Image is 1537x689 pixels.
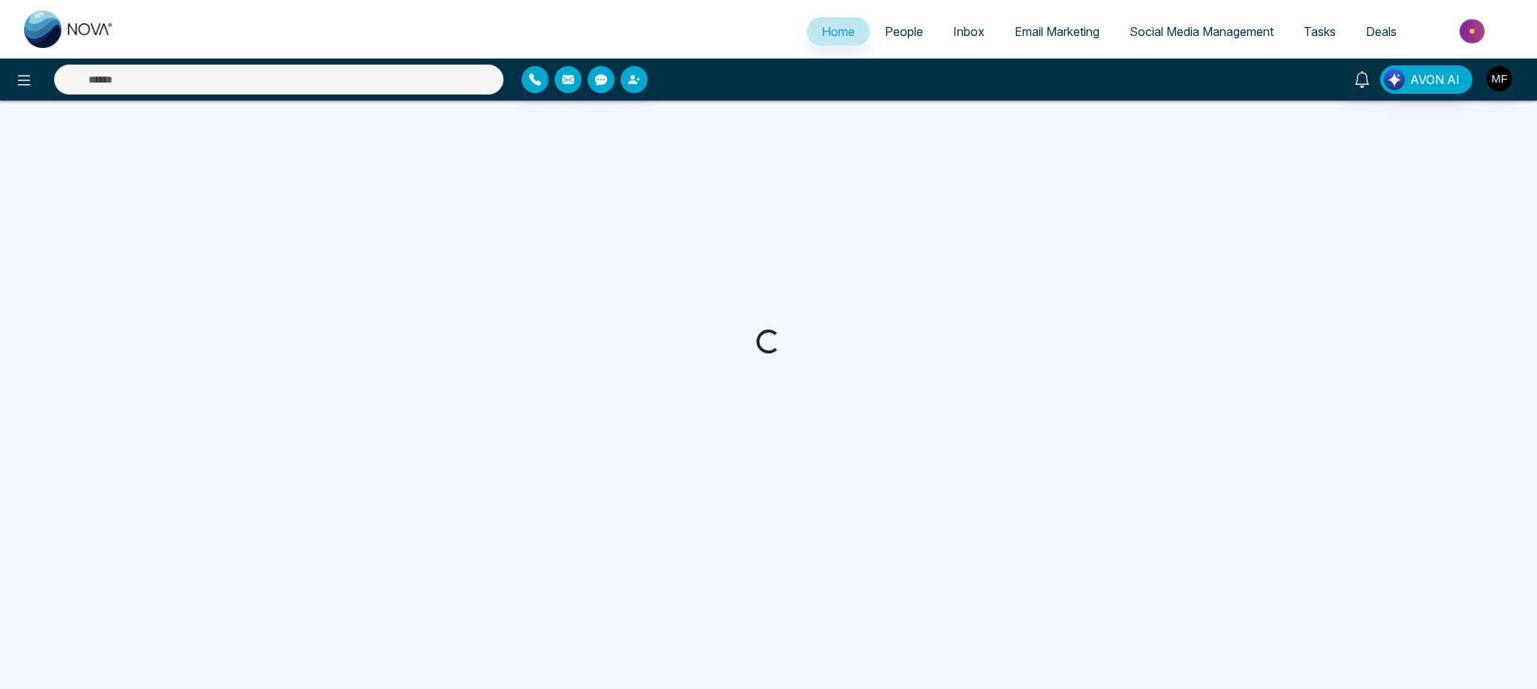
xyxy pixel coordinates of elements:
a: Home [807,17,870,46]
a: People [870,17,938,46]
img: Lead Flow [1384,69,1405,90]
span: AVON AI [1410,71,1460,89]
img: Market-place.gif [1419,14,1528,48]
span: People [885,24,923,39]
span: Tasks [1304,24,1336,39]
span: Email Marketing [1015,24,1099,39]
a: Social Media Management [1114,17,1289,46]
a: Email Marketing [1000,17,1114,46]
span: Inbox [953,24,985,39]
span: Social Media Management [1129,24,1274,39]
img: Nova CRM Logo [24,11,114,48]
img: User Avatar [1487,66,1512,92]
a: Tasks [1289,17,1351,46]
span: Deals [1366,24,1397,39]
button: AVON AI [1380,65,1472,94]
a: Deals [1351,17,1412,46]
span: Home [822,24,855,39]
a: Inbox [938,17,1000,46]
